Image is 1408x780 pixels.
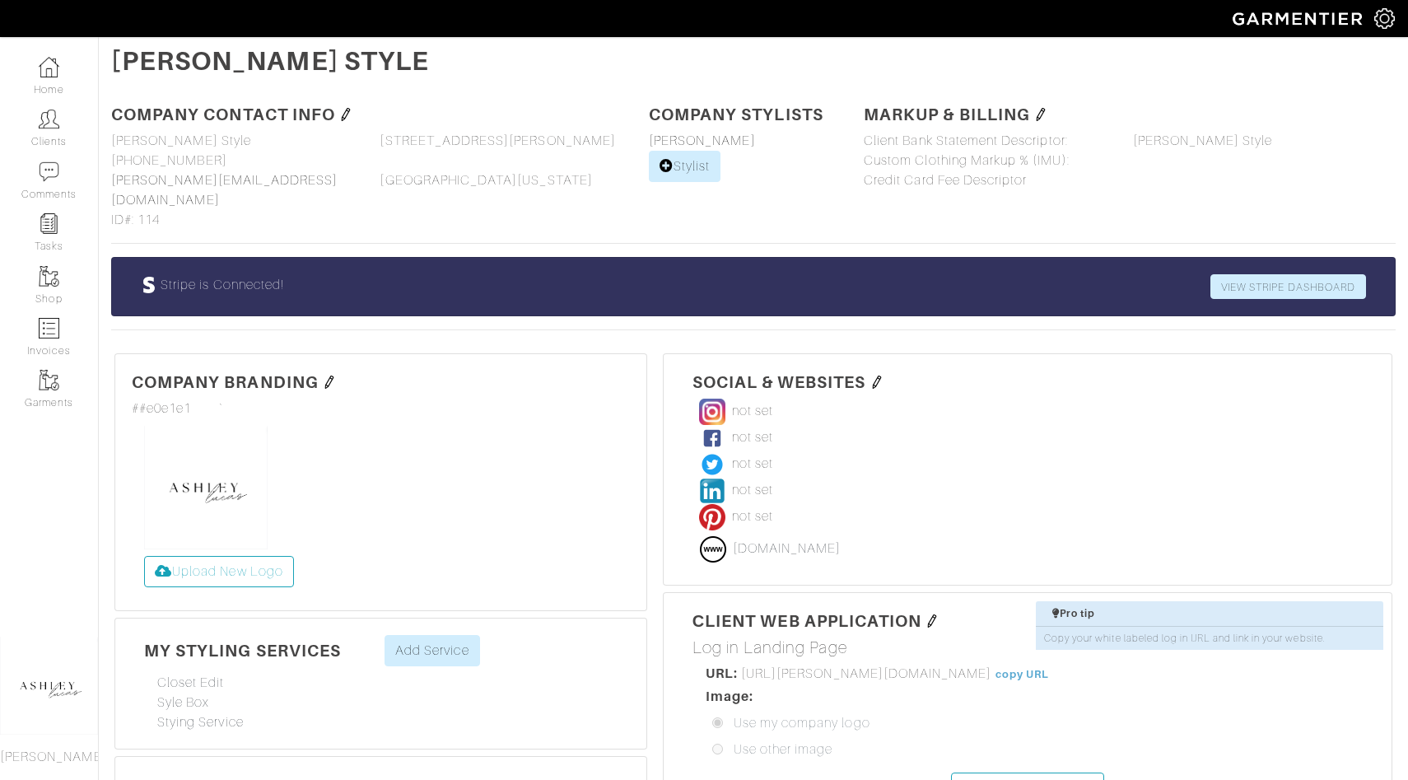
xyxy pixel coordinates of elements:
h5: Log in Landing Page [692,638,1363,657]
img: stripeLogo-a5a0b105ef774b315ea9413633ac59ebdea70fbe11df5d15dccc025e26b8fc9b.png [141,277,157,293]
img: twitter-e883f9cd8240719afd50c0ee89db83673970c87530b2143747009cad9852be48.png [699,451,725,478]
span: ##e0e1e1 [132,399,191,418]
span: [GEOGRAPHIC_DATA][US_STATE] [380,170,592,190]
span: not set [732,480,773,500]
div: Client Bank Statement Descriptor: [851,131,1120,151]
img: dashboard-icon-dbcd8f5a0b271acd01030246c82b418ddd0df26cd7fceb0bd07c9910d44c42f6.png [39,57,59,77]
img: garmentier-logo-header-white-b43fb05a5012e4ada735d5af1a66efaba907eab6374d6393d1fbf88cb4ef424d.png [1224,4,1374,33]
span: Markup & Billing [864,105,1030,124]
label: Use other image [734,740,833,759]
span: not set [732,401,773,421]
div: Custom Clothing Markup % (IMU): [851,151,1120,170]
span: Company Branding [132,372,319,391]
img: facebook-317dd1732a6ad44248c5b87731f7b9da87357f1ebddc45d2c594e0cd8ab5f9a2.png [699,425,725,451]
a: copy URL [995,668,1049,680]
a: Add Service [385,635,480,666]
img: linkedin-d037f5688c3efc26aa711fca27d2530e9b4315c93c202ca79e62a18a10446be8.png [699,478,725,504]
span: [PHONE_NUMBER] [111,151,227,170]
div: Credit Card Fee Descriptor [851,170,1120,190]
span: Company Contact Info [111,105,335,124]
a: Stying Service [157,715,244,730]
img: pen-cf24a1663064a2ec1b9c1bd2387e9de7a2fa800b781884d57f21acf72779bad2.png [925,614,939,628]
img: reminder-icon-8004d30b9f0a5d33ae49ab947aed9ed385cf756f9e5892f1edd6e32f2345188e.png [39,213,59,234]
div: Copy your white labeled log in URL and link in your website. [1036,627,1383,650]
span: not set [732,507,773,526]
a: [PERSON_NAME] [649,133,756,148]
span: [DOMAIN_NAME] [733,541,842,556]
span: ID#: 114 [111,210,160,230]
a: [DOMAIN_NAME] [692,530,852,568]
img: pinterest-17a07f8e48f40589751b57ff18201fc99a9eae9d7246957fa73960b728dbe378.png [699,504,725,530]
img: orders-icon-0abe47150d42831381b5fb84f609e132dff9fe21cb692f30cb5eec754e2cba89.png [39,318,59,339]
a: VIEW STRIPE DASHBOARD [1210,274,1366,299]
img: garments-icon-b7da505a4dc4fd61783c78ac3ca0ef83fa9d6f193b1c9dc38574b1d14d53ca28.png [39,370,59,390]
img: pen-cf24a1663064a2ec1b9c1bd2387e9de7a2fa800b781884d57f21acf72779bad2.png [339,108,352,121]
a: Stylist [649,151,720,182]
img: pen-cf24a1663064a2ec1b9c1bd2387e9de7a2fa800b781884d57f21acf72779bad2.png [323,376,336,389]
img: instagram-ca3bc792a033a2c9429fd021af625c3049b16be64d72d12f1b3be3ecbc60b429.png [699,399,725,425]
h2: [PERSON_NAME] Style [111,45,1396,77]
span: Company Stylists [649,105,823,124]
span: not set [732,427,773,447]
img: pen-cf24a1663064a2ec1b9c1bd2387e9de7a2fa800b781884d57f21acf72779bad2.png [1034,108,1047,121]
img: pen-cf24a1663064a2ec1b9c1bd2387e9de7a2fa800b781884d57f21acf72779bad2.png [870,376,883,389]
a: Closet Edit [157,675,225,690]
span: [PERSON_NAME] Style [1133,131,1273,151]
span: URL: [706,666,738,681]
img: garments-icon-b7da505a4dc4fd61783c78ac3ca0ef83fa9d6f193b1c9dc38574b1d14d53ca28.png [39,266,59,287]
img: gear-icon-white-bd11855cb880d31180b6d7d6211b90ccbf57a29d726f0c71d8c61bd08dd39cc2.png [1374,8,1395,29]
div: Pro tip [1052,606,1375,621]
label: Upload New Logo [144,556,294,587]
span: [PERSON_NAME] Style [111,131,251,151]
img: comment-icon-a0a6a9ef722e966f86d9cbdc48e553b5cf19dbc54f86b18d962a5391bc8f6eb6.png [39,161,59,182]
img: website-7c1d345177191472bde3b385a3dfc09e683c6cc9c740836e1c7612723a46e372.png [700,536,726,563]
span: Stripe is Connected! [161,278,284,292]
a: [PERSON_NAME][EMAIL_ADDRESS][DOMAIN_NAME] [111,173,338,208]
span: Image: [706,689,753,704]
img: 1707588369461.png [144,426,268,549]
img: clients-icon-6bae9207a08558b7cb47a8932f037763ab4055f8c8b6bfacd5dc20c3e0201464.png [39,109,59,129]
div: ` [132,399,630,419]
span: Сlient Web Application [692,611,922,630]
span: Social & Websites [692,372,866,391]
label: Use my company logo [734,713,870,733]
span: My Styling Services [144,641,341,660]
span: [URL][PERSON_NAME][DOMAIN_NAME] [741,666,992,681]
span: [STREET_ADDRESS][PERSON_NAME] [380,131,615,151]
span: not set [732,454,773,474]
a: Syle Box [157,695,209,710]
